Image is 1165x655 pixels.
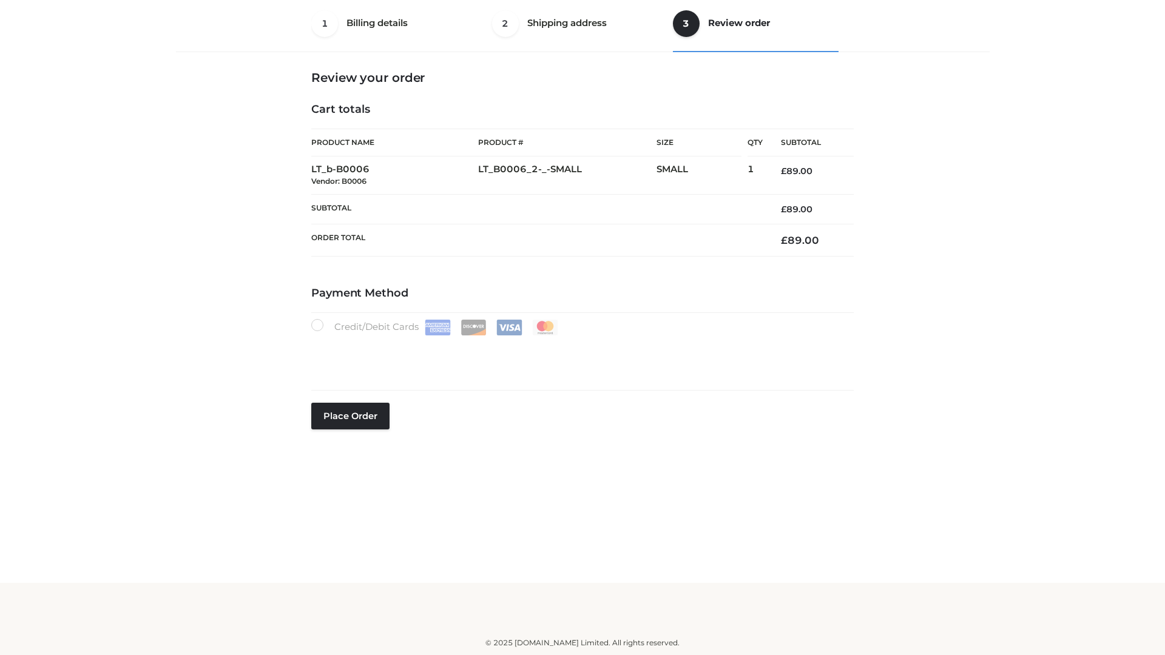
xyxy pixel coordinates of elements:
bdi: 89.00 [781,234,819,246]
th: Size [657,129,741,156]
th: Product Name [311,129,478,156]
h4: Payment Method [311,287,854,300]
span: £ [781,166,786,176]
th: Qty [748,129,763,156]
button: Place order [311,403,390,429]
img: Mastercard [532,320,558,335]
td: 1 [748,156,763,195]
small: Vendor: B0006 [311,176,366,186]
td: LT_B0006_2-_-SMALL [478,156,657,195]
img: Discover [461,320,487,335]
span: £ [781,204,786,215]
bdi: 89.00 [781,166,812,176]
span: £ [781,234,788,246]
th: Subtotal [311,194,763,224]
iframe: Secure payment input frame [309,333,851,377]
bdi: 89.00 [781,204,812,215]
th: Order Total [311,224,763,257]
th: Product # [478,129,657,156]
img: Visa [496,320,522,335]
label: Credit/Debit Cards [311,319,559,335]
div: © 2025 [DOMAIN_NAME] Limited. All rights reserved. [180,637,985,649]
td: SMALL [657,156,748,195]
h4: Cart totals [311,103,854,116]
th: Subtotal [763,129,854,156]
h3: Review your order [311,70,854,85]
td: LT_b-B0006 [311,156,478,195]
img: Amex [425,320,451,335]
